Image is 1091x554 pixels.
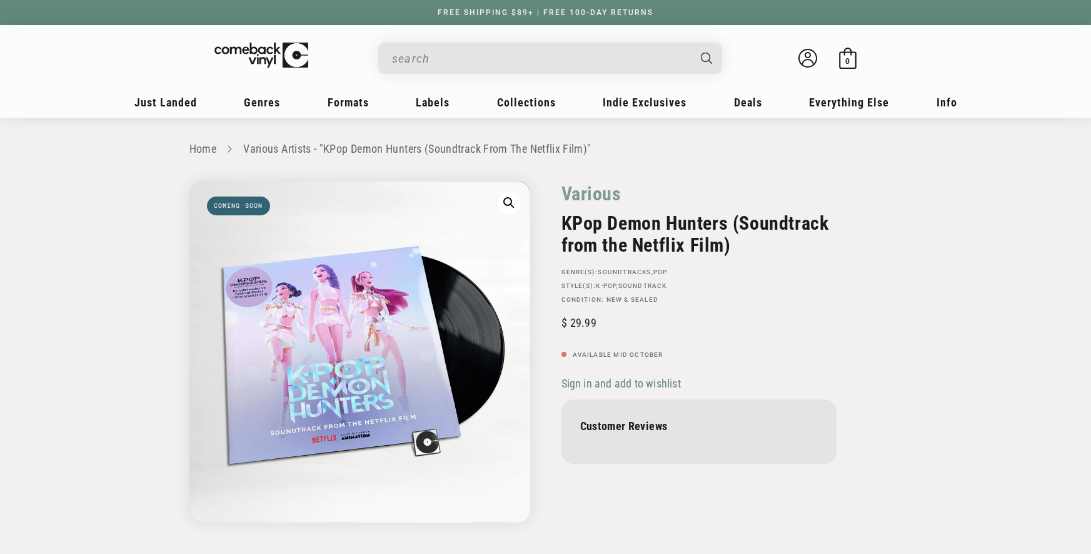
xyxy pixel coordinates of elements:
span: Formats [328,96,369,109]
span: 0 [845,56,850,66]
span: $ [561,316,567,329]
span: Everything Else [809,96,889,109]
a: Various [561,182,621,206]
a: Home [189,142,216,155]
nav: breadcrumbs [189,140,902,158]
button: Search [690,43,723,74]
span: Info [937,96,957,109]
span: Collections [497,96,556,109]
span: Genres [244,96,280,109]
span: Deals [734,96,762,109]
button: Sign in and add to wishlist [561,376,685,391]
p: STYLE(S): , [561,282,837,290]
span: Just Landed [134,96,197,109]
input: search [392,46,688,71]
a: FREE SHIPPING $89+ | FREE 100-DAY RETURNS [425,8,666,17]
a: Various Artists - "KPop Demon Hunters (Soundtrack From The Netflix Film)" [243,142,591,155]
span: Sign in and add to wishlist [561,377,681,390]
p: Customer Reviews [580,419,818,433]
span: Coming soon [207,197,270,215]
a: Soundtrack [618,282,667,289]
h2: KPop Demon Hunters (Soundtrack from the Netflix Film) [561,212,837,256]
span: Indie Exclusives [603,96,686,109]
p: Condition: New & Sealed [561,296,837,304]
a: Soundtracks [598,269,651,275]
span: Available Mid October [573,351,663,358]
span: Labels [416,96,450,109]
div: Search [378,43,722,74]
p: GENRE(S): , [561,269,837,276]
a: Pop [653,269,668,275]
a: K-pop [596,282,616,289]
span: 29.99 [561,316,596,329]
